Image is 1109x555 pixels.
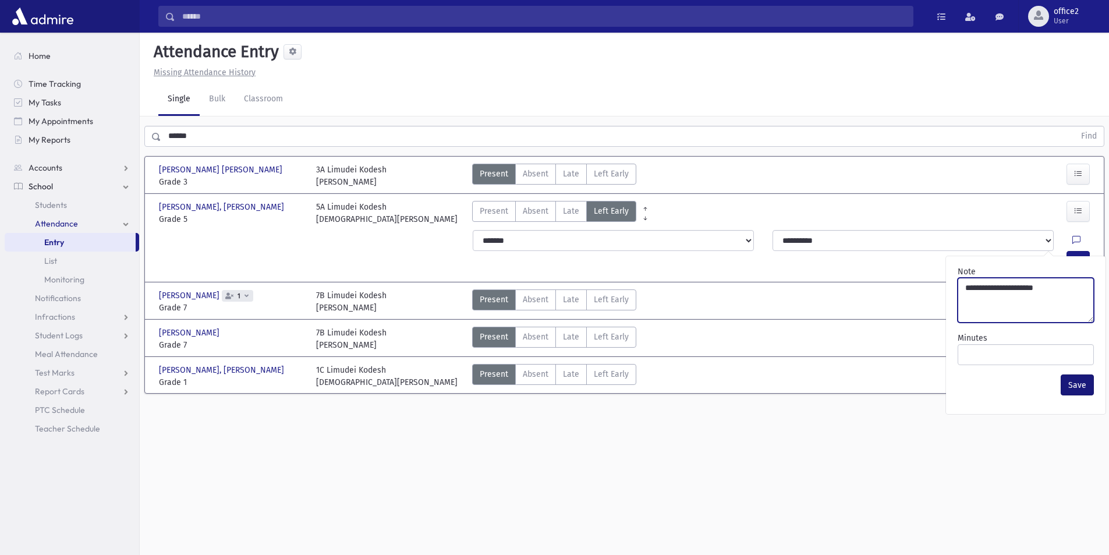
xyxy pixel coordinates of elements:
a: Teacher Schedule [5,419,139,438]
span: List [44,256,57,266]
a: PTC Schedule [5,401,139,419]
span: Attendance [35,218,78,229]
input: Search [175,6,913,27]
span: Home [29,51,51,61]
button: Save [1061,374,1094,395]
a: My Reports [5,130,139,149]
span: Left Early [594,368,629,380]
span: My Tasks [29,97,61,108]
a: School [5,177,139,196]
span: My Appointments [29,116,93,126]
span: Report Cards [35,386,84,397]
span: Late [563,331,579,343]
span: Left Early [594,168,629,180]
div: 5A Limudei Kodesh [DEMOGRAPHIC_DATA][PERSON_NAME] [316,201,458,225]
span: Late [563,368,579,380]
div: AttTypes [472,164,636,188]
a: Classroom [235,83,292,116]
div: AttTypes [472,289,636,314]
span: User [1054,16,1079,26]
a: Test Marks [5,363,139,382]
span: [PERSON_NAME] [PERSON_NAME] [159,164,285,176]
div: 1C Limudei Kodesh [DEMOGRAPHIC_DATA][PERSON_NAME] [316,364,458,388]
span: Grade 7 [159,302,304,314]
span: Infractions [35,312,75,322]
div: 7B Limudei Kodesh [PERSON_NAME] [316,289,387,314]
span: [PERSON_NAME], [PERSON_NAME] [159,201,286,213]
a: Report Cards [5,382,139,401]
label: Minutes [958,332,987,344]
a: Time Tracking [5,75,139,93]
span: Late [563,205,579,217]
span: Present [480,331,508,343]
span: Test Marks [35,367,75,378]
a: Students [5,196,139,214]
div: 7B Limudei Kodesh [PERSON_NAME] [316,327,387,351]
a: Meal Attendance [5,345,139,363]
img: AdmirePro [9,5,76,28]
span: My Reports [29,135,70,145]
span: Late [563,294,579,306]
span: Absent [523,168,548,180]
div: AttTypes [472,327,636,351]
span: PTC Schedule [35,405,85,415]
a: Attendance [5,214,139,233]
button: Find [1074,126,1104,146]
a: Entry [5,233,136,252]
span: Left Early [594,331,629,343]
span: Present [480,294,508,306]
span: Absent [523,294,548,306]
span: Time Tracking [29,79,81,89]
u: Missing Attendance History [154,68,256,77]
a: Missing Attendance History [149,68,256,77]
span: Left Early [594,294,629,306]
a: Monitoring [5,270,139,289]
a: Infractions [5,307,139,326]
span: Left Early [594,205,629,217]
span: Entry [44,237,64,248]
span: Meal Attendance [35,349,98,359]
span: Grade 5 [159,213,304,225]
a: Home [5,47,139,65]
span: School [29,181,53,192]
label: Note [958,266,976,278]
a: My Tasks [5,93,139,112]
a: Single [158,83,200,116]
span: [PERSON_NAME] [159,327,222,339]
span: Present [480,368,508,380]
span: Late [563,168,579,180]
a: Notifications [5,289,139,307]
span: office2 [1054,7,1079,16]
span: Present [480,205,508,217]
span: Teacher Schedule [35,423,100,434]
a: Student Logs [5,326,139,345]
h5: Attendance Entry [149,42,279,62]
a: Accounts [5,158,139,177]
a: Bulk [200,83,235,116]
span: [PERSON_NAME], [PERSON_NAME] [159,364,286,376]
span: 1 [235,292,243,300]
span: Absent [523,368,548,380]
span: Accounts [29,162,62,173]
div: AttTypes [472,201,636,225]
span: Grade 7 [159,339,304,351]
span: Absent [523,205,548,217]
a: List [5,252,139,270]
div: AttTypes [472,364,636,388]
span: Present [480,168,508,180]
span: Students [35,200,67,210]
span: Grade 1 [159,376,304,388]
span: Grade 3 [159,176,304,188]
a: My Appointments [5,112,139,130]
span: [PERSON_NAME] [159,289,222,302]
span: Absent [523,331,548,343]
span: Notifications [35,293,81,303]
div: 3A Limudei Kodesh [PERSON_NAME] [316,164,387,188]
span: Student Logs [35,330,83,341]
span: Monitoring [44,274,84,285]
